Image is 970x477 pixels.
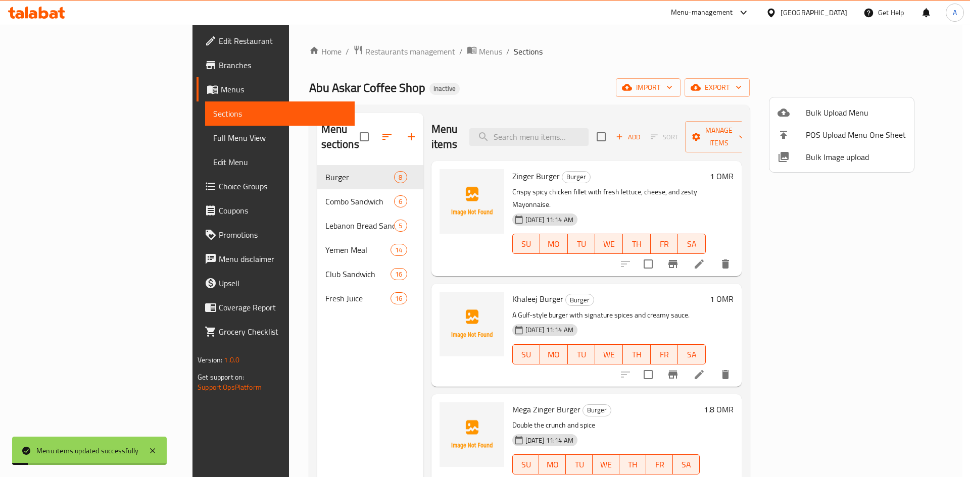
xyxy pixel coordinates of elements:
span: Bulk Upload Menu [806,107,906,119]
span: POS Upload Menu One Sheet [806,129,906,141]
li: Upload bulk menu [769,101,914,124]
div: Menu items updated successfully [36,445,138,456]
span: Bulk Image upload [806,151,906,163]
li: POS Upload Menu One Sheet [769,124,914,146]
